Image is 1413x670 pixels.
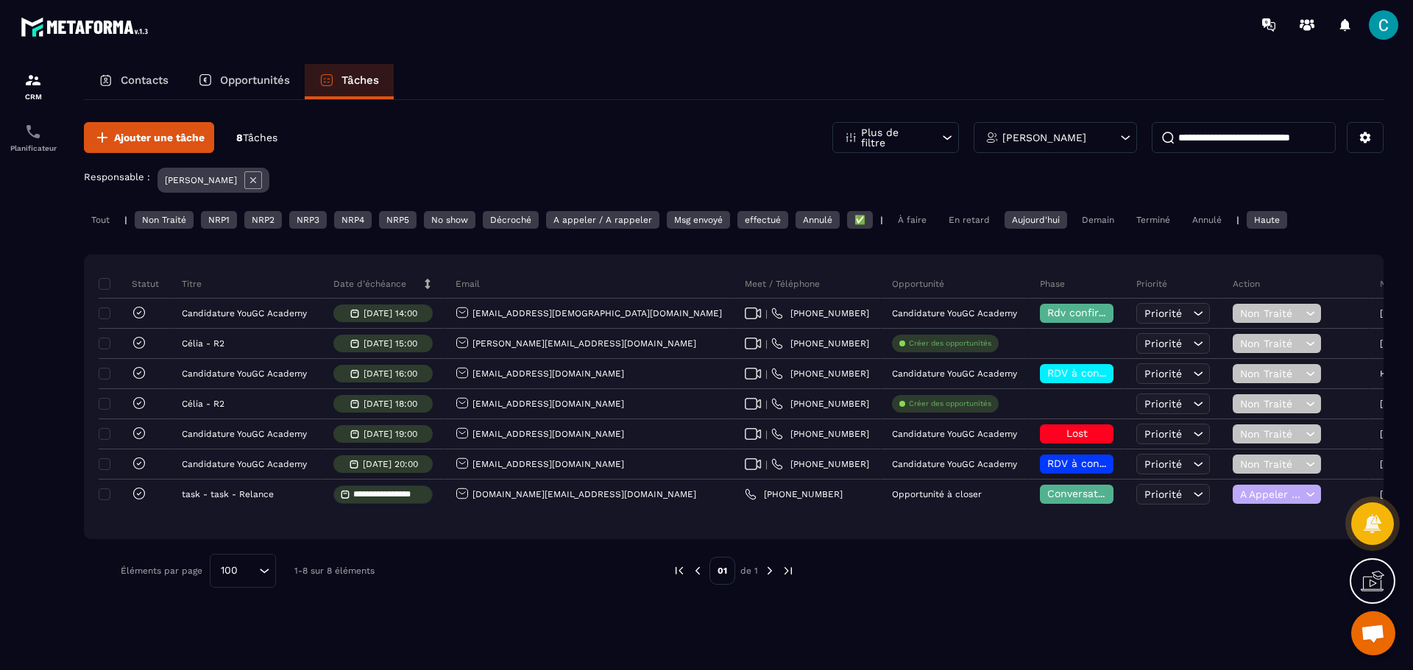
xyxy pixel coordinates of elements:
img: scheduler [24,123,42,140]
p: de 1 [740,565,758,577]
p: CRM [4,93,63,101]
img: next [782,564,795,577]
span: RDV à confimer ❓ [1047,457,1142,469]
a: Contacts [84,64,183,99]
button: Ajouter une tâche [84,122,214,153]
img: formation [24,71,42,89]
div: En retard [941,211,997,229]
span: A appeler / A rappeler [1240,488,1302,500]
span: Priorité [1144,428,1182,440]
span: Conversation en cours [1047,488,1161,499]
span: | [765,429,768,440]
p: Candidature YouGC Academy [892,459,1017,469]
div: NRP5 [379,211,417,229]
span: Rdv confirmé ✅ [1047,307,1130,318]
a: [PHONE_NUMBER] [745,488,843,500]
p: Contacts [121,74,169,87]
span: Non Traité [1240,368,1302,379]
p: Titre [182,278,202,290]
div: No show [424,211,475,229]
img: logo [21,13,153,40]
div: Demain [1074,211,1122,229]
span: Non Traité [1240,458,1302,470]
div: Non Traité [135,211,194,229]
span: Non Traité [1240,428,1302,440]
span: | [765,338,768,349]
div: Haute [1247,211,1287,229]
span: Tâches [243,132,277,143]
p: Créer des opportunités [909,399,991,409]
span: Priorité [1144,398,1182,410]
p: Opportunité [892,278,944,290]
p: [DATE] 15:00 [364,338,417,349]
p: [DATE] 18:00 [364,399,417,409]
span: Ajouter une tâche [114,130,205,145]
a: [PHONE_NUMBER] [771,428,869,440]
div: A appeler / A rappeler [546,211,659,229]
a: formationformationCRM [4,60,63,112]
a: [PHONE_NUMBER] [771,398,869,410]
p: Phase [1040,278,1065,290]
div: NRP4 [334,211,372,229]
p: Opportunité à closer [892,489,982,499]
span: Priorité [1144,488,1182,500]
div: Ouvrir le chat [1351,611,1395,655]
span: Non Traité [1240,338,1302,349]
p: task - task - Relance [182,489,274,499]
a: [PHONE_NUMBER] [771,368,869,379]
p: Candidature YouGC Academy [182,459,307,469]
span: Non Traité [1240,398,1302,410]
div: Décroché [483,211,539,229]
p: | [880,215,883,225]
div: effectué [737,211,788,229]
p: [PERSON_NAME] [1002,132,1086,143]
input: Search for option [243,563,255,579]
p: 01 [709,557,735,585]
a: [PHONE_NUMBER] [771,307,869,319]
p: | [124,215,127,225]
div: NRP3 [289,211,327,229]
span: Priorité [1144,338,1182,349]
div: NRP1 [201,211,237,229]
p: Responsable : [84,171,150,182]
div: Aujourd'hui [1005,211,1067,229]
p: Candidature YouGC Academy [892,429,1017,439]
a: schedulerschedulerPlanificateur [4,112,63,163]
p: [DATE] 16:00 [364,368,417,379]
p: Tâches [341,74,379,87]
div: ✅ [847,211,873,229]
div: NRP2 [244,211,282,229]
div: Search for option [210,554,276,588]
p: Candidature YouGC Academy [182,308,307,318]
p: Créer des opportunités [909,338,991,349]
p: Email [456,278,480,290]
p: Meet / Téléphone [745,278,820,290]
span: Lost [1066,427,1088,439]
p: Candidature YouGC Academy [182,429,307,439]
span: 100 [216,563,243,579]
div: Tout [84,211,117,229]
p: Date d’échéance [333,278,406,290]
div: À faire [890,211,934,229]
p: [DATE] 19:00 [364,429,417,439]
p: 1-8 sur 8 éléments [294,566,375,576]
img: prev [691,564,704,577]
span: | [765,459,768,470]
p: | [1236,215,1239,225]
p: [DATE] 20:00 [363,459,418,469]
p: [DATE] 14:00 [364,308,417,318]
span: | [765,308,768,319]
div: Annulé [796,211,840,229]
a: [PHONE_NUMBER] [771,338,869,349]
p: Candidature YouGC Academy [892,308,1017,318]
div: Annulé [1185,211,1229,229]
span: Priorité [1144,368,1182,379]
p: Plus de filtre [861,127,926,148]
p: Action [1233,278,1260,290]
img: prev [673,564,686,577]
p: Éléments par page [121,566,202,576]
p: Opportunités [220,74,290,87]
p: Priorité [1136,278,1167,290]
span: Non Traité [1240,307,1302,319]
p: Candidature YouGC Academy [892,368,1017,379]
